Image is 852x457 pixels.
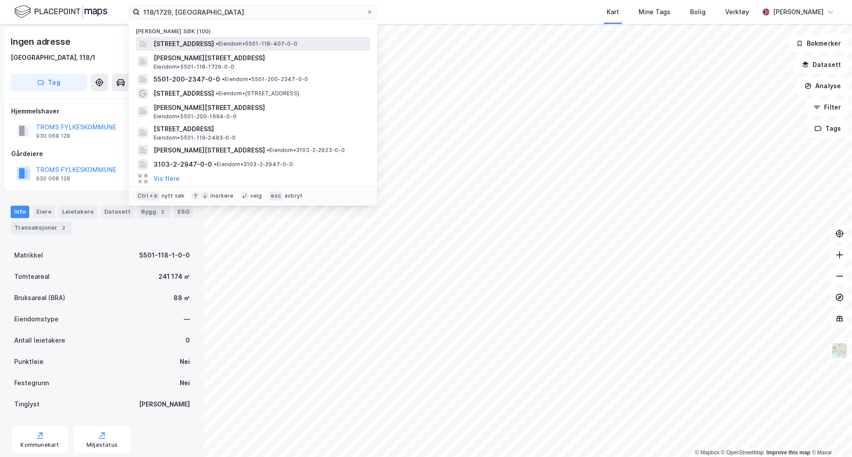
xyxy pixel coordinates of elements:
[216,90,218,97] span: •
[154,113,237,120] span: Eiendom • 5501-200-1694-0-0
[11,74,87,91] button: Tag
[721,449,764,456] a: OpenStreetMap
[87,441,118,449] div: Miljøstatus
[11,35,72,49] div: Ingen adresse
[695,449,719,456] a: Mapbox
[11,106,193,117] div: Hjemmelshaver
[808,414,852,457] iframe: Chat Widget
[269,191,283,200] div: esc
[11,222,71,234] div: Transaksjoner
[154,88,214,99] span: [STREET_ADDRESS]
[139,250,190,261] div: 5501-118-1-0-0
[216,40,218,47] span: •
[14,399,39,410] div: Tinglyst
[14,293,65,303] div: Bruksareal (BRA)
[20,441,59,449] div: Kommunekart
[11,148,193,159] div: Gårdeiere
[267,147,269,153] span: •
[154,102,367,113] span: [PERSON_NAME][STREET_ADDRESS]
[14,356,43,367] div: Punktleie
[185,335,190,346] div: 0
[607,7,619,17] div: Kart
[14,335,65,346] div: Antall leietakere
[11,206,29,218] div: Info
[807,120,848,137] button: Tags
[214,161,293,168] span: Eiendom • 3103-2-2947-0-0
[180,378,190,388] div: Nei
[154,173,180,184] button: Vis flere
[33,206,55,218] div: Eiere
[14,378,49,388] div: Festegrunn
[138,206,170,218] div: Bygg
[154,53,367,63] span: [PERSON_NAME][STREET_ADDRESS]
[129,21,377,37] div: [PERSON_NAME] søk (100)
[808,414,852,457] div: Kontrollprogram for chat
[210,192,233,199] div: markere
[154,63,234,70] span: Eiendom • 5501-118-1729-0-0
[806,98,848,116] button: Filter
[773,7,824,17] div: [PERSON_NAME]
[214,161,217,168] span: •
[154,134,236,141] span: Eiendom • 5501-119-2493-0-0
[14,4,107,20] img: logo.f888ab2527a4732fd821a326f86c7f29.svg
[136,191,160,200] div: Ctrl + k
[59,206,97,218] div: Leietakere
[216,40,297,47] span: Eiendom • 5501-118-407-0-0
[184,314,190,324] div: —
[690,7,706,17] div: Bolig
[36,133,70,140] div: 930 068 128
[59,223,68,232] div: 2
[14,250,43,261] div: Matrikkel
[101,206,134,218] div: Datasett
[154,145,265,156] span: [PERSON_NAME][STREET_ADDRESS]
[831,342,848,359] img: Z
[154,74,220,85] span: 5501-200-2347-0-0
[36,175,70,182] div: 930 068 128
[174,206,193,218] div: ESG
[766,449,810,456] a: Improve this map
[154,39,214,49] span: [STREET_ADDRESS]
[725,7,749,17] div: Verktøy
[154,124,367,134] span: [STREET_ADDRESS]
[11,52,95,63] div: [GEOGRAPHIC_DATA], 118/1
[154,159,212,170] span: 3103-2-2947-0-0
[222,76,308,83] span: Eiendom • 5501-200-2347-0-0
[162,192,185,199] div: nytt søk
[140,5,366,19] input: Søk på adresse, matrikkel, gårdeiere, leietakere eller personer
[789,35,848,52] button: Bokmerker
[158,207,167,216] div: 2
[14,271,50,282] div: Tomteareal
[139,399,190,410] div: [PERSON_NAME]
[222,76,225,82] span: •
[250,192,262,199] div: velg
[284,192,303,199] div: avbryt
[180,356,190,367] div: Nei
[14,314,59,324] div: Eiendomstype
[267,147,345,154] span: Eiendom • 3103-2-2923-0-0
[797,77,848,95] button: Analyse
[174,293,190,303] div: 88 ㎡
[158,271,190,282] div: 241 174 ㎡
[216,90,299,97] span: Eiendom • [STREET_ADDRESS]
[639,7,671,17] div: Mine Tags
[794,56,848,74] button: Datasett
